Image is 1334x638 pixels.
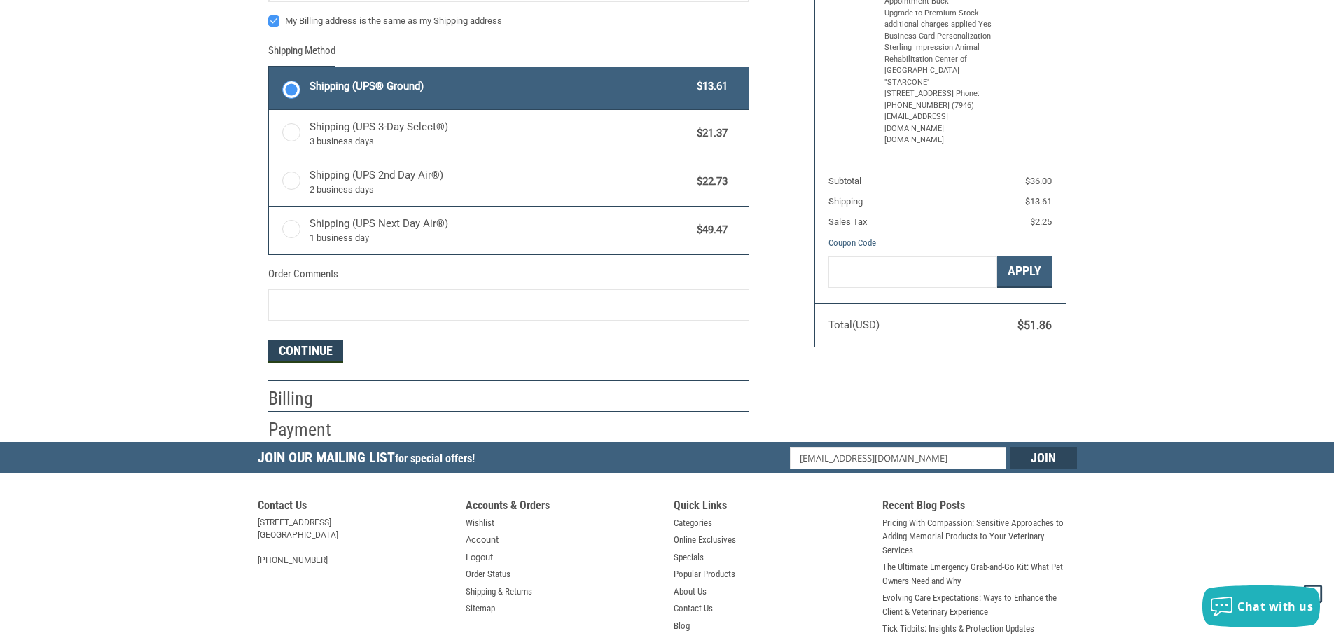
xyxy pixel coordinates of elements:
[882,622,1034,636] a: Tick Tidbits: Insights & Protection Updates
[310,183,690,197] span: 2 business days
[690,78,728,95] span: $13.61
[790,447,1006,469] input: Email
[466,550,493,564] a: Logout
[268,266,338,289] legend: Order Comments
[466,585,532,599] a: Shipping & Returns
[258,442,482,478] h5: Join Our Mailing List
[1017,319,1052,332] span: $51.86
[466,602,495,616] a: Sitemap
[1237,599,1313,614] span: Chat with us
[674,516,712,530] a: Categories
[310,216,690,245] span: Shipping (UPS Next Day Air®)
[690,222,728,238] span: $49.47
[258,499,452,516] h5: Contact Us
[674,567,735,581] a: Popular Products
[882,516,1077,557] a: Pricing With Compassion: Sensitive Approaches to Adding Memorial Products to Your Veterinary Serv...
[674,619,690,633] a: Blog
[268,43,335,66] legend: Shipping Method
[828,216,867,227] span: Sales Tax
[828,176,861,186] span: Subtotal
[690,174,728,190] span: $22.73
[997,256,1052,288] button: Apply
[674,585,707,599] a: About Us
[1025,196,1052,207] span: $13.61
[268,418,350,441] h2: Payment
[828,237,876,248] a: Coupon Code
[466,567,510,581] a: Order Status
[884,31,993,146] li: Business Card Personalization Sterling Impression Animal Rehabilitation Center of [GEOGRAPHIC_DAT...
[1010,447,1077,469] input: Join
[828,319,880,331] span: Total (USD)
[466,516,494,530] a: Wishlist
[882,499,1077,516] h5: Recent Blog Posts
[310,78,690,95] span: Shipping (UPS® Ground)
[882,591,1077,618] a: Evolving Care Expectations: Ways to Enhance the Client & Veterinary Experience
[310,119,690,148] span: Shipping (UPS 3-Day Select®)
[828,256,997,288] input: Gift Certificate or Coupon Code
[828,196,863,207] span: Shipping
[1030,216,1052,227] span: $2.25
[268,340,343,363] button: Continue
[884,8,993,31] li: Upgrade to Premium Stock - additional charges applied Yes
[674,499,868,516] h5: Quick Links
[395,452,475,465] span: for special offers!
[466,499,660,516] h5: Accounts & Orders
[310,134,690,148] span: 3 business days
[690,125,728,141] span: $21.37
[674,602,713,616] a: Contact Us
[268,387,350,410] h2: Billing
[1202,585,1320,627] button: Chat with us
[258,516,452,567] address: [STREET_ADDRESS] [GEOGRAPHIC_DATA] [PHONE_NUMBER]
[674,533,736,547] a: Online Exclusives
[310,231,690,245] span: 1 business day
[1025,176,1052,186] span: $36.00
[882,560,1077,588] a: The Ultimate Emergency Grab-and-Go Kit: What Pet Owners Need and Why
[268,15,749,27] label: My Billing address is the same as my Shipping address
[310,167,690,197] span: Shipping (UPS 2nd Day Air®)
[466,533,499,547] a: Account
[674,550,704,564] a: Specials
